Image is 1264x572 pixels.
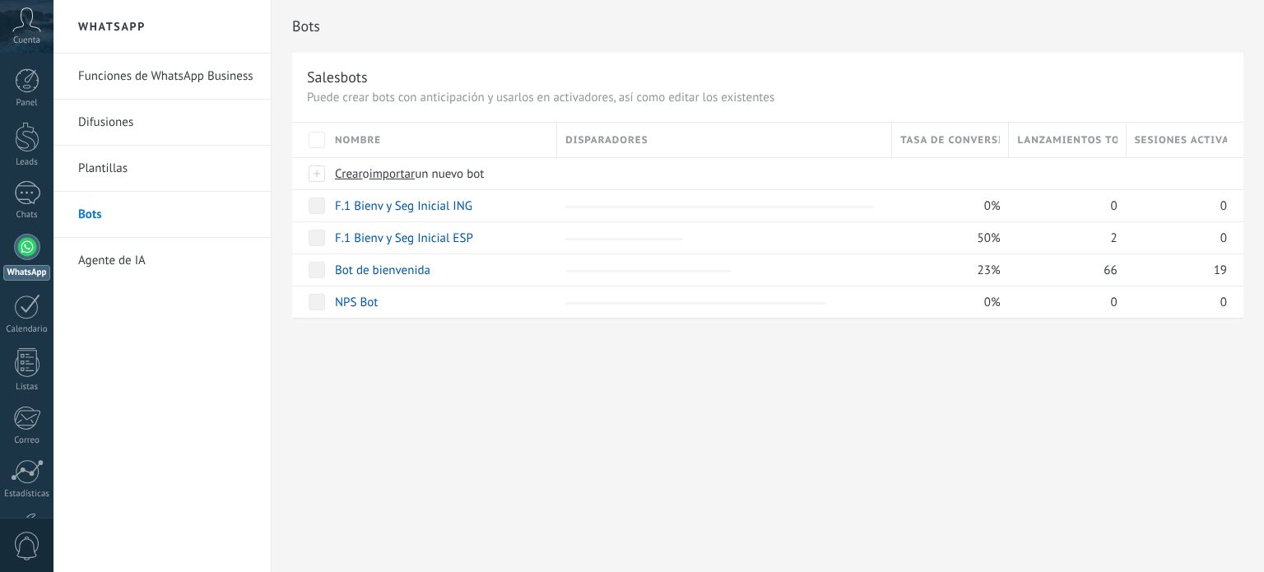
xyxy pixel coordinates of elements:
span: 23% [978,263,1001,278]
span: Cuenta [13,35,40,46]
p: Puede crear bots con anticipación y usarlos en activadores, así como editar los existentes [307,90,1229,105]
a: Difusiones [78,100,254,146]
div: Bots [1009,158,1118,189]
div: 0 [1127,190,1227,221]
span: 0 [1220,295,1227,310]
span: un nuevo bot [415,166,484,182]
div: 0% [892,190,1001,221]
div: 19 [1127,254,1227,286]
a: Bots [78,192,254,238]
div: Bots [1127,158,1227,189]
li: Agente de IA [53,238,271,283]
span: 0 [1111,198,1118,214]
span: importar [369,166,416,182]
span: Lanzamientos totales [1017,133,1117,148]
div: 0% [892,286,1001,318]
div: 66 [1009,254,1118,286]
span: 19 [1214,263,1227,278]
div: Estadísticas [3,489,51,500]
div: 0 [1127,286,1227,318]
span: Nombre [335,133,381,148]
a: F.1 Bienv y Seg Inicial ESP [335,230,473,246]
div: 0 [1127,222,1227,253]
span: 0% [984,295,1001,310]
li: Difusiones [53,100,271,146]
li: Bots [53,192,271,238]
a: Plantillas [78,146,254,192]
a: Bot de bienvenida [335,263,430,278]
div: 0 [1009,190,1118,221]
div: Calendario [3,324,51,335]
span: Crear [335,166,363,182]
span: o [363,166,369,182]
a: F.1 Bienv y Seg Inicial ING [335,198,472,214]
div: Salesbots [307,67,368,86]
div: Panel [3,98,51,109]
div: 50% [892,222,1001,253]
div: WhatsApp [3,265,50,281]
div: Chats [3,210,51,221]
span: 0 [1111,295,1118,310]
span: 2 [1111,230,1118,246]
div: 2 [1009,222,1118,253]
span: Tasa de conversión [900,133,1000,148]
h2: Bots [292,10,1243,43]
span: Disparadores [565,133,648,148]
div: 0 [1009,286,1118,318]
div: Listas [3,382,51,393]
div: 23% [892,254,1001,286]
span: Sesiones activas [1135,133,1227,148]
a: NPS Bot [335,295,378,310]
div: Leads [3,157,51,168]
span: 50% [978,230,1001,246]
span: 0 [1220,230,1227,246]
div: Correo [3,435,51,446]
span: 66 [1104,263,1117,278]
li: Plantillas [53,146,271,192]
a: Agente de IA [78,238,254,284]
li: Funciones de WhatsApp Business [53,53,271,100]
span: 0% [984,198,1001,214]
a: Funciones de WhatsApp Business [78,53,254,100]
span: 0 [1220,198,1227,214]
